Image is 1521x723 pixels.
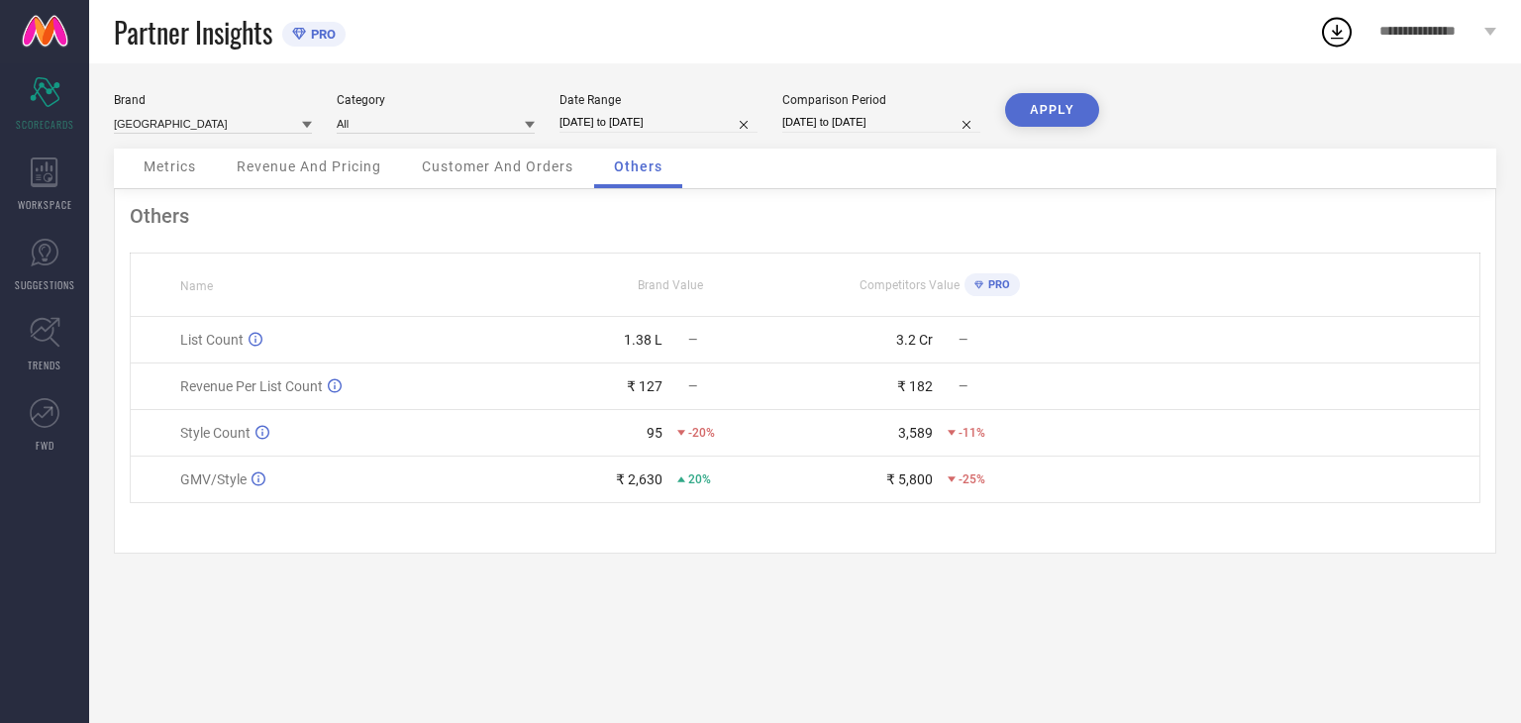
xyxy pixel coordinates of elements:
span: Name [180,279,213,293]
button: APPLY [1005,93,1099,127]
span: PRO [983,278,1010,291]
span: GMV/Style [180,471,247,487]
span: Brand Value [638,278,703,292]
span: WORKSPACE [18,197,72,212]
div: Open download list [1319,14,1355,50]
div: ₹ 2,630 [616,471,662,487]
span: -25% [959,472,985,486]
span: -20% [688,426,715,440]
div: ₹ 182 [897,378,933,394]
span: — [688,379,697,393]
span: — [959,379,967,393]
div: Date Range [559,93,758,107]
div: 95 [647,425,662,441]
span: — [688,333,697,347]
span: Revenue Per List Count [180,378,323,394]
input: Select date range [559,112,758,133]
span: Competitors Value [860,278,960,292]
span: — [959,333,967,347]
div: ₹ 5,800 [886,471,933,487]
div: Comparison Period [782,93,980,107]
span: Partner Insights [114,12,272,52]
span: Style Count [180,425,251,441]
div: 3,589 [898,425,933,441]
div: 3.2 Cr [896,332,933,348]
span: SCORECARDS [16,117,74,132]
div: ₹ 127 [627,378,662,394]
span: Customer And Orders [422,158,573,174]
span: Metrics [144,158,196,174]
span: 20% [688,472,711,486]
div: 1.38 L [624,332,662,348]
span: SUGGESTIONS [15,277,75,292]
span: FWD [36,438,54,453]
span: Others [614,158,662,174]
span: TRENDS [28,358,61,372]
span: List Count [180,332,244,348]
span: PRO [306,27,336,42]
div: Others [130,204,1480,228]
input: Select comparison period [782,112,980,133]
div: Category [337,93,535,107]
div: Brand [114,93,312,107]
span: Revenue And Pricing [237,158,381,174]
span: -11% [959,426,985,440]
